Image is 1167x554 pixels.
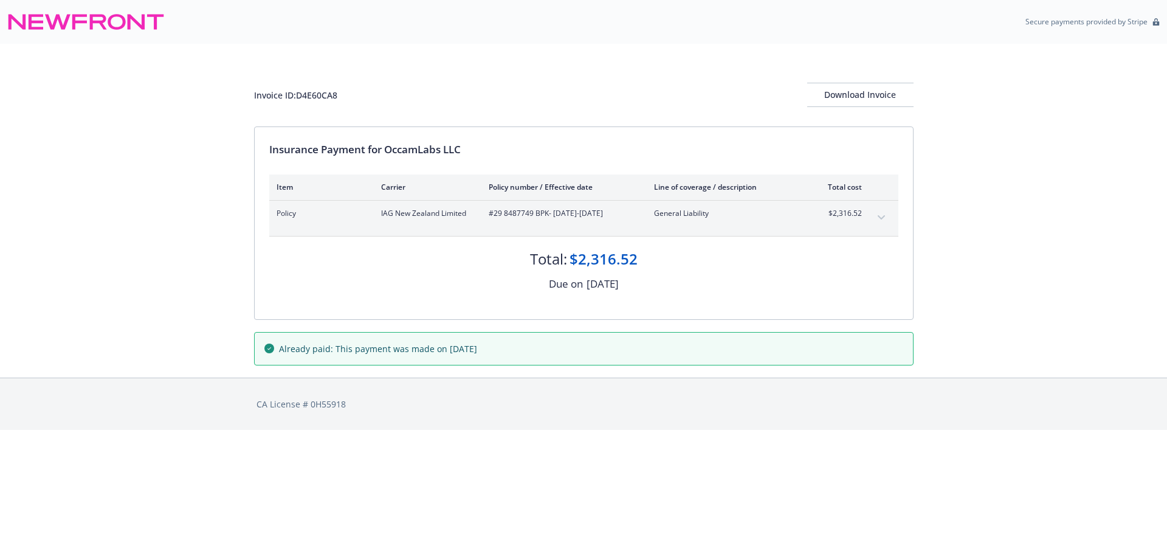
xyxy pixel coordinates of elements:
div: Due on [549,276,583,292]
span: Policy [277,208,362,219]
div: PolicyIAG New Zealand Limited#29 8487749 BPK- [DATE]-[DATE]General Liability$2,316.52expand content [269,201,898,236]
div: Policy number / Effective date [489,182,635,192]
span: General Liability [654,208,797,219]
div: Total cost [816,182,862,192]
div: $2,316.52 [570,249,638,269]
span: #29 8487749 BPK - [DATE]-[DATE] [489,208,635,219]
div: Total: [530,249,567,269]
div: Carrier [381,182,469,192]
div: Insurance Payment for OccamLabs LLC [269,142,898,158]
span: IAG New Zealand Limited [381,208,469,219]
div: Invoice ID: D4E60CA8 [254,89,337,102]
div: CA License # 0H55918 [256,398,911,410]
div: [DATE] [587,276,619,292]
span: $2,316.52 [816,208,862,219]
div: Line of coverage / description [654,182,797,192]
div: Item [277,182,362,192]
button: Download Invoice [807,83,914,107]
div: Download Invoice [807,83,914,106]
p: Secure payments provided by Stripe [1025,16,1148,27]
span: Already paid: This payment was made on [DATE] [279,342,477,355]
button: expand content [872,208,891,227]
